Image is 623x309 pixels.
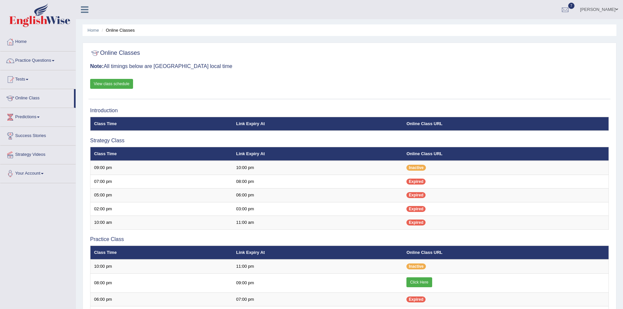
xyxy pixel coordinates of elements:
td: 09:00 pm [232,273,403,292]
a: Practice Questions [0,51,76,68]
th: Online Class URL [403,117,608,131]
span: Inactive [406,165,426,171]
td: 10:00 am [90,216,233,230]
span: Expired [406,220,426,225]
a: Predictions [0,108,76,124]
td: 02:00 pm [90,202,233,216]
a: Click Here [406,277,432,287]
td: 06:00 pm [232,189,403,202]
th: Link Expiry At [232,147,403,161]
td: 10:00 pm [90,259,233,273]
td: 07:00 pm [232,292,403,306]
a: View class schedule [90,79,133,89]
th: Class Time [90,147,233,161]
span: Expired [406,206,426,212]
a: Tests [0,70,76,87]
span: 7 [568,3,575,9]
a: Home [0,33,76,49]
h3: Practice Class [90,236,609,242]
b: Note: [90,63,104,69]
th: Online Class URL [403,246,608,259]
a: Strategy Videos [0,146,76,162]
span: Expired [406,192,426,198]
h3: Introduction [90,108,609,114]
th: Online Class URL [403,147,608,161]
a: Success Stories [0,127,76,143]
td: 05:00 pm [90,189,233,202]
td: 03:00 pm [232,202,403,216]
span: Expired [406,296,426,302]
h3: Strategy Class [90,138,609,144]
span: Inactive [406,263,426,269]
a: Your Account [0,164,76,181]
td: 09:00 pm [90,161,233,175]
th: Class Time [90,117,233,131]
li: Online Classes [100,27,135,33]
h2: Online Classes [90,48,140,58]
td: 08:00 pm [232,175,403,189]
th: Link Expiry At [232,117,403,131]
h3: All timings below are [GEOGRAPHIC_DATA] local time [90,63,609,69]
th: Link Expiry At [232,246,403,259]
span: Expired [406,179,426,185]
th: Class Time [90,246,233,259]
a: Home [87,28,99,33]
td: 11:00 pm [232,259,403,273]
td: 06:00 pm [90,292,233,306]
td: 07:00 pm [90,175,233,189]
td: 08:00 pm [90,273,233,292]
a: Online Class [0,89,74,106]
td: 11:00 am [232,216,403,230]
td: 10:00 pm [232,161,403,175]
